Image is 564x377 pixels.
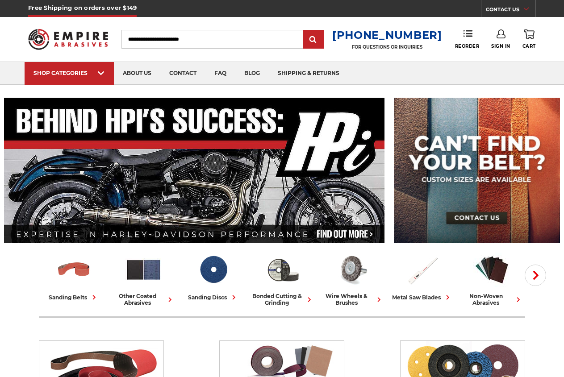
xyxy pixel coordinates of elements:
[522,29,536,49] a: Cart
[460,251,523,306] a: non-woven abrasives
[182,251,244,302] a: sanding discs
[205,62,235,85] a: faq
[269,62,348,85] a: shipping & returns
[55,251,92,288] img: Sanding Belts
[160,62,205,85] a: contact
[33,70,105,76] div: SHOP CATEGORIES
[486,4,535,17] a: CONTACT US
[49,293,99,302] div: sanding belts
[251,293,314,306] div: bonded cutting & grinding
[404,251,441,288] img: Metal Saw Blades
[332,29,442,41] a: [PHONE_NUMBER]
[491,43,510,49] span: Sign In
[112,293,175,306] div: other coated abrasives
[321,293,384,306] div: wire wheels & brushes
[195,251,232,288] img: Sanding Discs
[522,43,536,49] span: Cart
[334,251,371,288] img: Wire Wheels & Brushes
[114,62,160,85] a: about us
[394,98,560,243] img: promo banner for custom belts.
[455,29,480,49] a: Reorder
[188,293,238,302] div: sanding discs
[235,62,269,85] a: blog
[321,251,384,306] a: wire wheels & brushes
[392,293,452,302] div: metal saw blades
[305,31,322,49] input: Submit
[125,251,162,288] img: Other Coated Abrasives
[525,265,546,286] button: Next
[332,44,442,50] p: FOR QUESTIONS OR INQUIRIES
[391,251,453,302] a: metal saw blades
[460,293,523,306] div: non-woven abrasives
[251,251,314,306] a: bonded cutting & grinding
[4,98,385,243] img: Banner for an interview featuring Horsepower Inc who makes Harley performance upgrades featured o...
[473,251,510,288] img: Non-woven Abrasives
[455,43,480,49] span: Reorder
[264,251,301,288] img: Bonded Cutting & Grinding
[112,251,175,306] a: other coated abrasives
[28,24,108,55] img: Empire Abrasives
[42,251,105,302] a: sanding belts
